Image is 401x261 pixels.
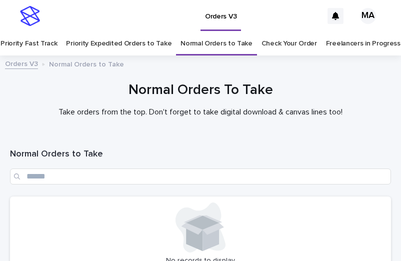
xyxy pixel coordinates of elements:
[49,58,124,69] p: Normal Orders to Take
[5,57,38,69] a: Orders V3
[360,8,376,24] div: MA
[20,6,40,26] img: stacker-logo-s-only.png
[261,32,317,55] a: Check Your Order
[10,81,391,99] h1: Normal Orders To Take
[10,107,391,117] p: Take orders from the top. Don't forget to take digital download & canvas lines too!
[10,148,391,160] h1: Normal Orders to Take
[66,32,171,55] a: Priority Expedited Orders to Take
[10,168,391,184] input: Search
[326,32,400,55] a: Freelancers in Progress
[180,32,252,55] a: Normal Orders to Take
[0,32,57,55] a: Priority Fast Track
